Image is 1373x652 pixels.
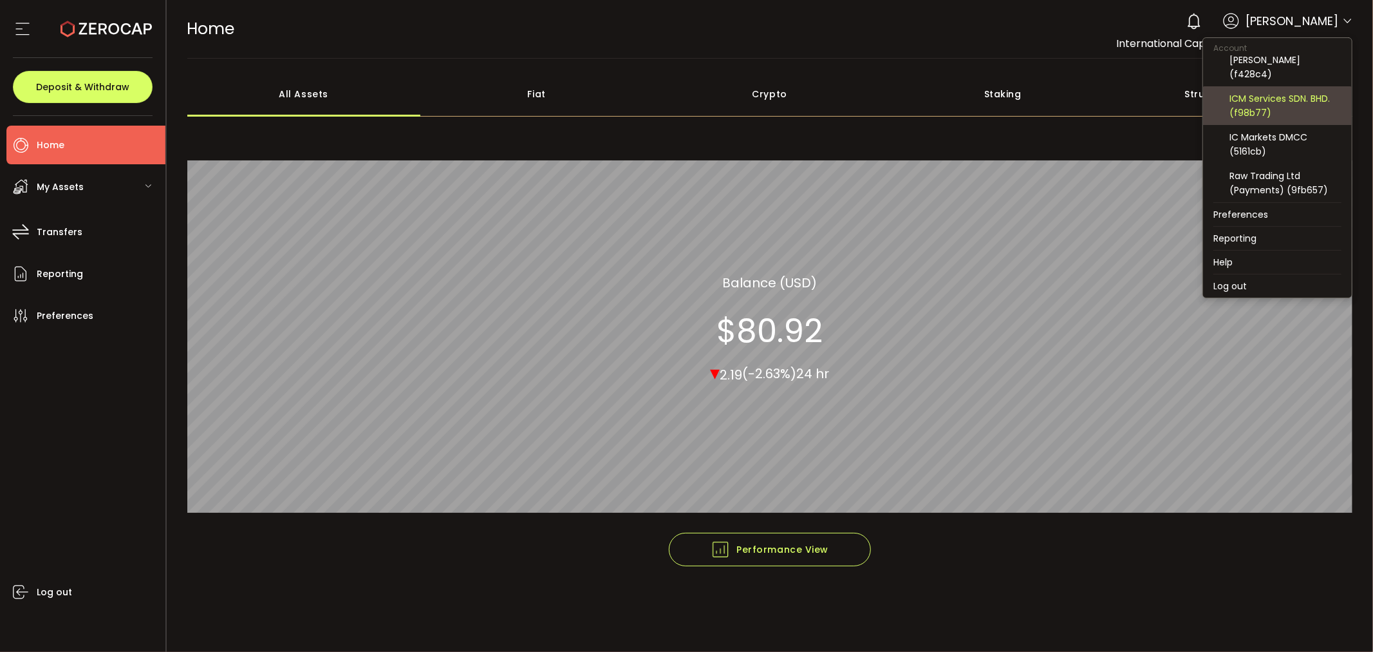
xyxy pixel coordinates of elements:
section: Balance (USD) [722,273,817,292]
button: Deposit & Withdraw [13,71,153,103]
span: Account [1203,43,1257,53]
div: Raw Trading Ltd (Payments) (9fb657) [1229,169,1341,197]
div: Staking [886,72,1119,117]
li: Reporting [1203,227,1352,250]
span: 2.19 [720,366,742,384]
span: Transfers [37,223,82,242]
section: $80.92 [716,312,823,350]
li: Preferences [1203,203,1352,226]
div: Structured Products [1119,72,1352,117]
div: ICM Services SDN. BHD. (f98b77) [1229,91,1341,120]
span: Deposit & Withdraw [36,82,129,91]
span: [PERSON_NAME] [1246,12,1338,30]
div: Crypto [653,72,886,117]
span: Home [37,136,64,155]
span: My Assets [37,178,84,197]
span: (-2.63%) [742,365,796,383]
span: Home [187,17,235,40]
iframe: Chat Widget [1309,590,1373,652]
span: International Capital Markets Pty Ltd (ab7bf8) [1116,36,1352,51]
div: [PERSON_NAME] (f428c4) [1229,53,1341,81]
li: Help [1203,251,1352,274]
span: Preferences [37,307,93,325]
span: 24 hr [796,365,829,383]
div: Fiat [420,72,653,117]
span: Log out [37,583,72,602]
span: Reporting [37,265,83,283]
span: Performance View [711,540,828,559]
button: Performance View [669,533,871,566]
div: IC Markets DMCC (5161cb) [1229,130,1341,158]
span: ▾ [710,359,720,387]
div: All Assets [187,72,420,117]
li: Log out [1203,274,1352,298]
